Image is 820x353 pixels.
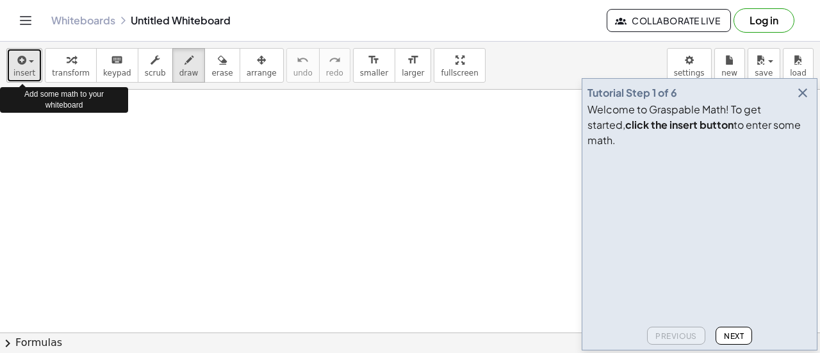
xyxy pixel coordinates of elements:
[145,69,166,78] span: scrub
[319,48,350,83] button: redoredo
[45,48,97,83] button: transform
[407,53,419,68] i: format_size
[297,53,309,68] i: undo
[734,8,794,33] button: Log in
[783,48,814,83] button: load
[96,48,138,83] button: keyboardkeypad
[329,53,341,68] i: redo
[724,331,744,341] span: Next
[293,69,313,78] span: undo
[6,48,42,83] button: insert
[790,69,807,78] span: load
[326,69,343,78] span: redo
[353,48,395,83] button: format_sizesmaller
[240,48,284,83] button: arrange
[587,102,812,148] div: Welcome to Graspable Math! To get started, to enter some math.
[587,85,677,101] div: Tutorial Step 1 of 6
[52,69,90,78] span: transform
[667,48,712,83] button: settings
[721,69,737,78] span: new
[172,48,206,83] button: draw
[211,69,233,78] span: erase
[247,69,277,78] span: arrange
[607,9,731,32] button: Collaborate Live
[434,48,485,83] button: fullscreen
[674,69,705,78] span: settings
[395,48,431,83] button: format_sizelarger
[13,69,35,78] span: insert
[714,48,745,83] button: new
[625,118,734,131] b: click the insert button
[368,53,380,68] i: format_size
[716,327,752,345] button: Next
[441,69,478,78] span: fullscreen
[111,53,123,68] i: keyboard
[755,69,773,78] span: save
[402,69,424,78] span: larger
[103,69,131,78] span: keypad
[179,69,199,78] span: draw
[138,48,173,83] button: scrub
[15,10,36,31] button: Toggle navigation
[204,48,240,83] button: erase
[618,15,720,26] span: Collaborate Live
[51,14,115,27] a: Whiteboards
[360,69,388,78] span: smaller
[286,48,320,83] button: undoundo
[748,48,780,83] button: save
